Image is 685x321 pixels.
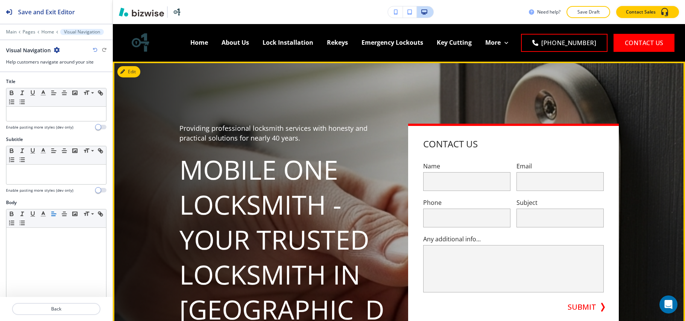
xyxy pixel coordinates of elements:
[423,162,510,171] p: Name
[119,8,164,17] img: Bizwise Logo
[485,38,501,47] p: More
[171,6,183,18] img: Your Logo
[124,27,156,58] img: Mobile One Locksmith
[516,162,604,171] p: Email
[327,38,348,47] p: Rekeys
[13,306,100,312] p: Back
[423,198,510,207] p: Phone
[222,38,249,47] p: About Us
[516,198,604,207] p: Subject
[179,124,390,143] p: Providing professional locksmith services with honesty and practical solutions for nearly 40 years.
[423,235,604,244] p: Any additional info...
[6,78,15,85] h2: Title
[614,34,674,52] button: Contact Us
[6,188,73,193] h4: Enable pasting more styles (dev only)
[6,199,17,206] h2: Body
[423,138,478,150] h4: Contact Us
[6,29,17,35] button: Main
[659,295,677,313] div: Open Intercom Messenger
[6,124,73,130] h4: Enable pasting more styles (dev only)
[23,29,35,35] button: Pages
[64,29,100,35] p: Visual Navigation
[361,38,423,47] p: Emergency Lockouts
[616,6,679,18] button: Contact Sales
[41,29,54,35] button: Home
[263,38,313,47] p: Lock Installation
[6,136,23,143] h2: Subtitle
[567,6,610,18] button: Save Draft
[6,59,106,65] h3: Help customers navigate around your site
[576,9,600,15] p: Save Draft
[12,303,100,315] button: Back
[190,38,208,47] p: Home
[6,46,51,54] h2: Visual Navigation
[60,29,104,35] button: Visual Navigation
[117,66,140,77] button: Edit
[18,8,75,17] h2: Save and Exit Editor
[537,9,560,15] h3: Need help?
[437,38,472,47] p: Key Cutting
[521,34,608,52] a: [PHONE_NUMBER]
[568,301,596,313] button: SUBMIT
[626,9,656,15] p: Contact Sales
